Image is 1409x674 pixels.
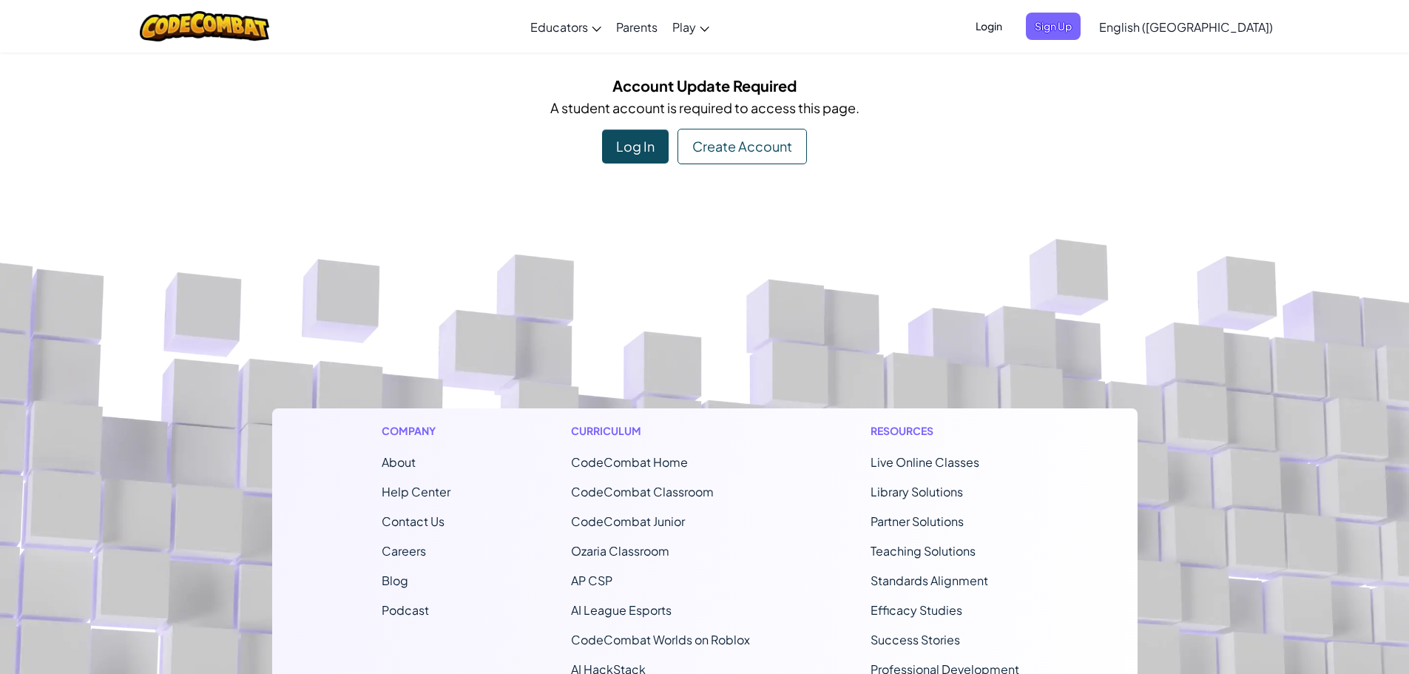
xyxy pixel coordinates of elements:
div: Log In [602,129,669,164]
a: Help Center [382,484,450,499]
img: CodeCombat logo [140,11,269,41]
a: Careers [382,543,426,559]
span: English ([GEOGRAPHIC_DATA]) [1099,19,1273,35]
a: Podcast [382,602,429,618]
span: Educators [530,19,588,35]
span: Contact Us [382,513,445,529]
a: Efficacy Studies [871,602,962,618]
button: Sign Up [1026,13,1081,40]
a: Parents [609,7,665,47]
a: Standards Alignment [871,573,988,588]
a: Partner Solutions [871,513,964,529]
a: Library Solutions [871,484,963,499]
h5: Account Update Required [283,74,1126,97]
a: About [382,454,416,470]
a: Ozaria Classroom [571,543,669,559]
p: A student account is required to access this page. [283,97,1126,118]
h1: Resources [871,423,1028,439]
a: Success Stories [871,632,960,647]
a: CodeCombat Worlds on Roblox [571,632,750,647]
a: Live Online Classes [871,454,979,470]
h1: Curriculum [571,423,750,439]
a: English ([GEOGRAPHIC_DATA]) [1092,7,1280,47]
a: CodeCombat Junior [571,513,685,529]
h1: Company [382,423,450,439]
span: Play [672,19,696,35]
a: Educators [523,7,609,47]
a: Blog [382,573,408,588]
a: Teaching Solutions [871,543,976,559]
a: Play [665,7,717,47]
a: AP CSP [571,573,612,588]
a: CodeCombat Classroom [571,484,714,499]
span: CodeCombat Home [571,454,688,470]
button: Login [967,13,1011,40]
a: AI League Esports [571,602,672,618]
div: Create Account [678,129,807,164]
